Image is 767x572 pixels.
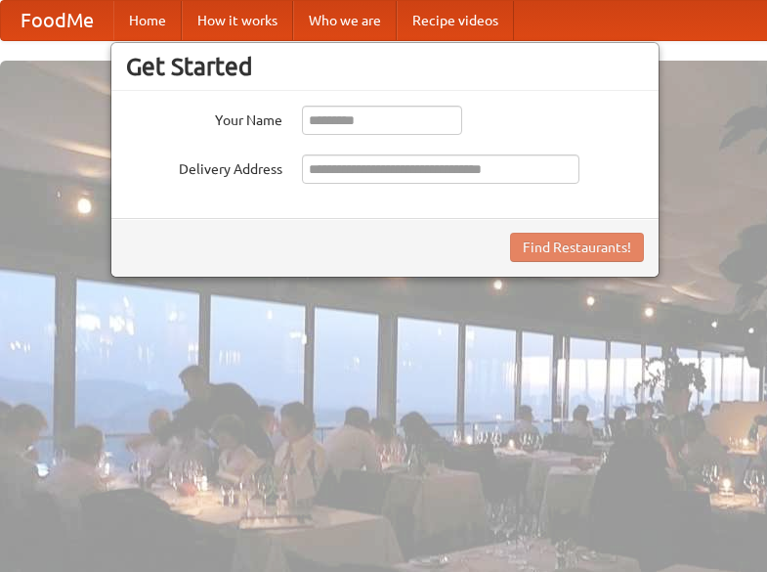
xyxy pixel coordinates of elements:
[1,1,113,40] a: FoodMe
[182,1,293,40] a: How it works
[126,154,282,179] label: Delivery Address
[113,1,182,40] a: Home
[510,233,644,262] button: Find Restaurants!
[293,1,397,40] a: Who we are
[126,52,644,81] h3: Get Started
[126,106,282,130] label: Your Name
[397,1,514,40] a: Recipe videos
